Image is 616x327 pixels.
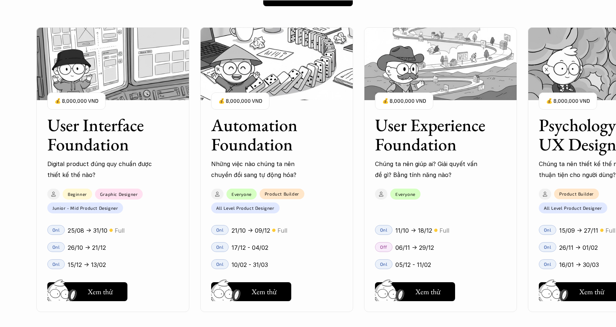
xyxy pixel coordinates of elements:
p: 15/09 -> 27/11 [559,225,598,236]
p: 25/08 -> 31/10 [68,225,107,236]
p: 🟡 [600,228,604,233]
p: 10/02 - 31/03 [232,259,268,270]
p: Digital product đúng quy chuẩn được thiết kế thế nào? [47,158,153,181]
p: Off [380,244,387,249]
p: 05/12 - 11/02 [395,259,431,270]
h5: Xem thử [88,287,113,297]
p: 💰 8,000,000 VND [55,96,98,106]
p: Onl [216,244,224,249]
p: 26/11 -> 01/02 [559,242,598,253]
a: Xem thử [47,279,127,301]
p: Onl [544,227,552,232]
p: 11/10 -> 18/12 [395,225,432,236]
p: Product Builder [265,191,299,196]
p: 06/11 -> 29/12 [395,242,434,253]
p: Full [605,225,615,236]
p: 🟡 [434,228,438,233]
p: 17/12 - 04/02 [232,242,268,253]
p: Full [277,225,287,236]
button: Xem thử [47,282,127,301]
button: Xem thử [211,282,291,301]
p: Onl [216,227,224,232]
p: 💰 8,000,000 VND [218,96,262,106]
p: Everyone [232,191,252,196]
h3: Automation Foundation [211,115,324,154]
p: Onl [544,261,552,267]
p: Beginner [68,191,87,196]
p: 🟡 [272,228,276,233]
p: Junior - Mid Product Designer [52,205,118,210]
a: Xem thử [375,279,455,301]
p: Onl [216,261,224,267]
p: Product Builder [559,191,594,196]
p: 15/12 -> 13/02 [68,259,106,270]
p: 🟡 [109,228,113,233]
p: 💰 8,000,000 VND [546,96,590,106]
p: 💰 8,000,000 VND [382,96,426,106]
h5: Xem thử [252,287,277,297]
p: 21/10 -> 09/12 [232,225,270,236]
h3: User Experience Foundation [375,115,488,154]
button: Xem thử [375,282,455,301]
p: Full [439,225,449,236]
h3: User Interface Foundation [47,115,160,154]
p: Onl [380,227,388,232]
p: Onl [544,244,552,249]
p: 16/01 -> 30/03 [559,259,599,270]
p: Onl [380,261,388,267]
a: Xem thử [211,279,291,301]
h5: Xem thử [415,287,441,297]
p: All Level Product Designer [544,205,602,210]
p: Everyone [395,191,415,196]
p: Full [115,225,125,236]
p: Chúng ta nên giúp ai? Giải quyết vấn đề gì? Bằng tính năng nào? [375,158,481,181]
h5: Xem thử [579,287,604,297]
p: Graphic Designer [100,191,138,196]
p: All Level Product Designer [216,205,275,210]
p: Những việc nào chúng ta nên chuyển đổi sang tự động hóa? [211,158,317,181]
p: 26/10 -> 21/12 [68,242,106,253]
